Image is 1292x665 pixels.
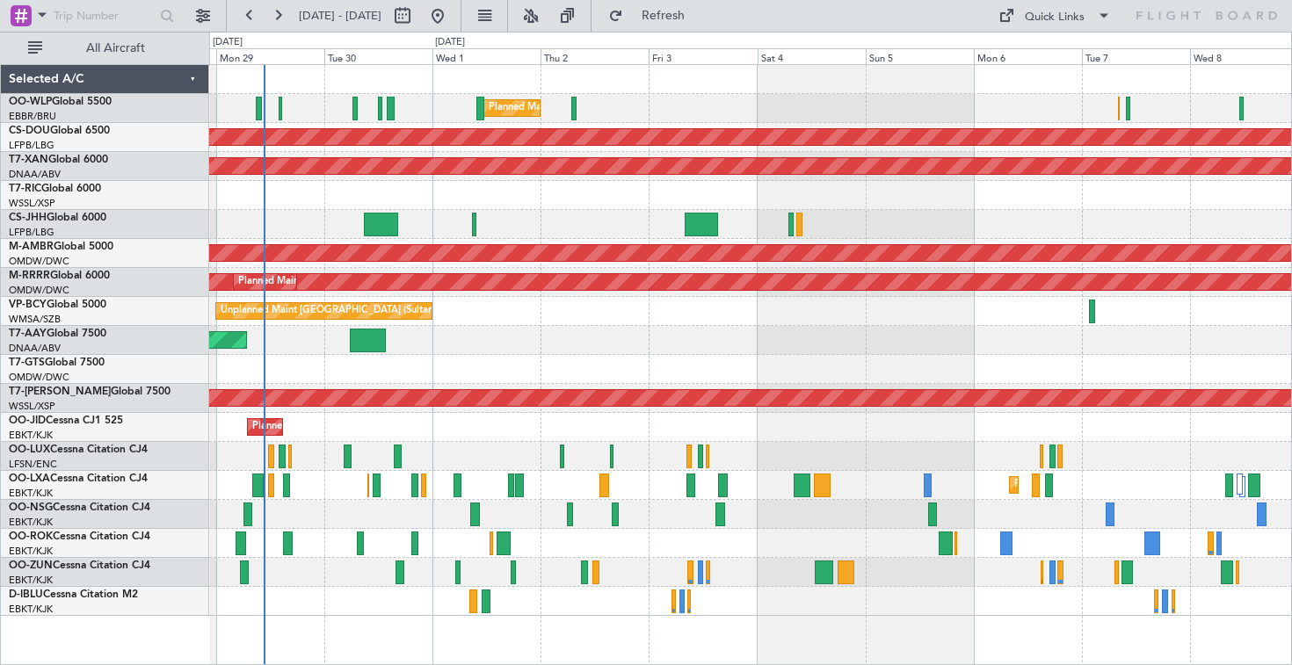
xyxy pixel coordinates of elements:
a: DNAA/ABV [9,342,61,355]
span: CS-JHH [9,213,47,223]
a: T7-RICGlobal 6000 [9,184,101,194]
div: Mon 29 [216,48,324,64]
a: T7-[PERSON_NAME]Global 7500 [9,387,171,397]
span: VP-BCY [9,300,47,310]
span: D-IBLU [9,589,43,600]
a: EBKT/KJK [9,487,53,500]
a: OO-LUXCessna Citation CJ4 [9,445,148,455]
a: LFPB/LBG [9,226,54,239]
span: OO-JID [9,416,46,426]
a: OO-ZUNCessna Citation CJ4 [9,560,150,571]
button: All Aircraft [19,34,191,62]
a: OO-ROKCessna Citation CJ4 [9,531,150,542]
div: Planned Maint Milan (Linate) [489,95,615,121]
a: D-IBLUCessna Citation M2 [9,589,138,600]
div: Planned Maint Dubai (Al Maktoum Intl) [238,269,411,295]
span: Refresh [627,10,700,22]
a: OMDW/DWC [9,371,69,384]
div: Fri 3 [649,48,757,64]
a: EBKT/KJK [9,603,53,616]
a: T7-GTSGlobal 7500 [9,358,105,368]
div: Tue 30 [324,48,432,64]
span: [DATE] - [DATE] [299,8,381,24]
a: EBKT/KJK [9,516,53,529]
div: Sat 4 [758,48,866,64]
div: Tue 7 [1082,48,1190,64]
a: T7-AAYGlobal 7500 [9,329,106,339]
a: OO-LXACessna Citation CJ4 [9,473,148,484]
div: Planned Maint Kortrijk-[GEOGRAPHIC_DATA] [1014,472,1219,498]
span: OO-WLP [9,97,52,107]
span: M-RRRR [9,271,50,281]
a: WSSL/XSP [9,400,55,413]
span: T7-AAY [9,329,47,339]
span: T7-XAN [9,155,48,165]
div: Sun 5 [866,48,974,64]
a: EBKT/KJK [9,545,53,558]
span: OO-ROK [9,531,53,542]
a: OO-WLPGlobal 5500 [9,97,112,107]
span: CS-DOU [9,126,50,136]
a: DNAA/ABV [9,168,61,181]
a: OMDW/DWC [9,255,69,268]
div: Thu 2 [541,48,649,64]
a: M-RRRRGlobal 6000 [9,271,110,281]
a: EBBR/BRU [9,110,56,123]
div: [DATE] [435,35,465,50]
a: WMSA/SZB [9,313,61,326]
div: Quick Links [1025,9,1085,26]
span: M-AMBR [9,242,54,252]
a: OMDW/DWC [9,284,69,297]
span: All Aircraft [46,42,185,54]
a: OO-JIDCessna CJ1 525 [9,416,123,426]
div: Mon 6 [974,48,1082,64]
span: T7-RIC [9,184,41,194]
div: Planned Maint Kortrijk-[GEOGRAPHIC_DATA] [252,414,457,440]
div: [DATE] [213,35,243,50]
a: M-AMBRGlobal 5000 [9,242,113,252]
span: T7-GTS [9,358,45,368]
div: Wed 1 [432,48,541,64]
button: Refresh [600,2,706,30]
span: OO-LXA [9,473,50,484]
a: WSSL/XSP [9,197,55,210]
a: EBKT/KJK [9,574,53,587]
a: T7-XANGlobal 6000 [9,155,108,165]
input: Trip Number [54,3,155,29]
a: EBKT/KJK [9,429,53,442]
a: CS-DOUGlobal 6500 [9,126,110,136]
a: OO-NSGCessna Citation CJ4 [9,502,150,513]
button: Quick Links [990,2,1120,30]
a: VP-BCYGlobal 5000 [9,300,106,310]
a: LFSN/ENC [9,458,57,471]
a: LFPB/LBG [9,139,54,152]
span: OO-LUX [9,445,50,455]
div: Unplanned Maint [GEOGRAPHIC_DATA] (Sultan [PERSON_NAME] [PERSON_NAME] - Subang) [221,298,642,324]
span: T7-[PERSON_NAME] [9,387,111,397]
span: OO-NSG [9,502,53,513]
span: OO-ZUN [9,560,53,571]
a: CS-JHHGlobal 6000 [9,213,106,223]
